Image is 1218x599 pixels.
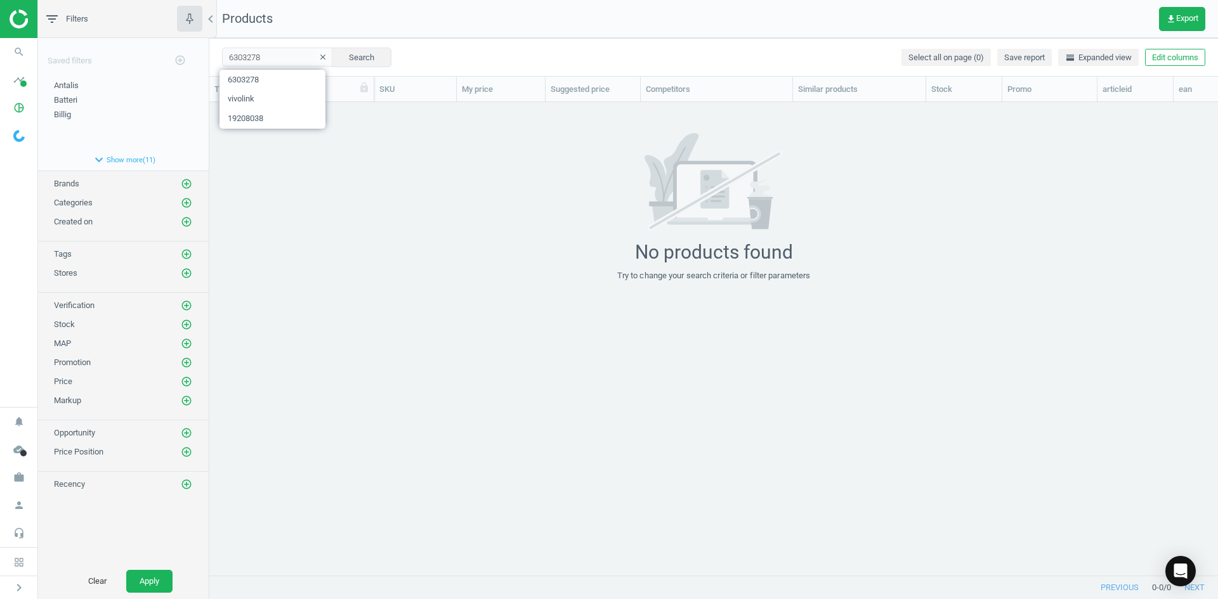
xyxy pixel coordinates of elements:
[11,580,27,595] i: chevron_right
[7,437,31,461] i: cloud_done
[181,338,192,349] i: add_circle_outline
[54,319,75,329] span: Stock
[54,338,71,348] span: MAP
[54,357,91,367] span: Promotion
[1171,576,1218,599] button: next
[798,84,920,95] div: Similar products
[180,375,193,388] button: add_circle_outline
[181,427,192,439] i: add_circle_outline
[54,179,79,188] span: Brands
[181,357,192,368] i: add_circle_outline
[1159,7,1205,31] button: get_appExport
[54,377,72,386] span: Price
[180,394,193,407] button: add_circle_outline
[222,11,273,26] span: Products
[181,216,192,228] i: add_circle_outline
[620,133,807,231] img: 7171a7ce662e02b596aeec34d53f281b.svg
[180,177,193,190] button: add_circle_outline
[181,248,192,260] i: add_circle_outline
[1058,49,1139,67] button: horizontal_splitExpanded view
[7,493,31,517] i: person
[1166,14,1198,24] span: Export
[203,11,218,27] i: chevron_left
[318,53,327,61] i: clear
[54,95,77,105] span: Batteri
[1065,52,1132,63] span: Expanded view
[38,149,209,171] button: expand_moreShow more(11)
[332,48,391,67] button: Search
[180,427,193,439] button: add_circle_outline
[617,270,811,281] div: Try to change your search criteria or filter parameters
[54,300,95,310] span: Verification
[209,102,1218,565] div: grid
[174,55,186,66] i: add_circle_outline
[931,84,997,95] div: Stock
[551,84,635,95] div: Suggested price
[54,81,79,90] span: Antalis
[7,68,31,92] i: timeline
[75,570,120,593] button: Clear
[219,109,325,129] span: 19208038
[379,84,451,95] div: SKU
[181,300,192,311] i: add_circle_outline
[54,110,71,119] span: Billig
[54,198,93,207] span: Categories
[7,409,31,434] i: notifications
[635,241,793,264] div: No products found
[7,465,31,489] i: work
[181,197,192,209] i: add_circle_outline
[181,319,192,330] i: add_circle_outline
[180,318,193,331] button: add_circle_outline
[1007,84,1092,95] div: Promo
[222,48,333,67] input: SKU/Title search
[38,38,209,74] div: Saved filters
[180,267,193,280] button: add_circle_outline
[181,446,192,458] i: add_circle_outline
[313,49,332,67] button: clear
[7,40,31,64] i: search
[54,268,77,278] span: Stores
[997,49,1052,67] button: Save report
[180,216,193,228] button: add_circle_outline
[54,479,85,489] span: Recency
[44,11,60,27] i: filter_list
[181,395,192,406] i: add_circle_outline
[180,446,193,458] button: add_circle_outline
[180,248,193,261] button: add_circle_outline
[180,478,193,491] button: add_circle_outline
[126,570,173,593] button: Apply
[908,52,984,63] span: Select all on page (0)
[1004,52,1045,63] span: Save report
[54,428,95,437] span: Opportunity
[1165,556,1196,586] div: Open Intercom Messenger
[180,196,193,209] button: add_circle_outline
[646,84,787,95] div: Competitors
[66,13,88,25] span: Filters
[7,521,31,545] i: headset_mic
[1166,14,1176,24] i: get_app
[54,249,72,259] span: Tags
[10,10,100,29] img: ajHJNr6hYgQAAAAASUVORK5CYII=
[1145,49,1205,67] button: Edit columns
[214,84,369,95] div: Title
[91,152,107,167] i: expand_more
[219,70,325,89] span: 6303278
[13,130,25,142] img: wGWNvw8QSZomAAAAABJRU5ErkJggg==
[1065,53,1075,63] i: horizontal_split
[54,217,93,226] span: Created on
[1163,582,1171,593] span: / 0
[7,96,31,120] i: pie_chart_outlined
[167,48,193,74] button: add_circle_outline
[181,376,192,387] i: add_circle_outline
[219,89,325,109] span: vivolink
[462,84,540,95] div: My price
[181,479,192,490] i: add_circle_outline
[1152,582,1163,593] span: 0 - 0
[54,447,103,456] span: Price Position
[54,396,81,405] span: Markup
[181,267,192,279] i: add_circle_outline
[1103,84,1168,95] div: articleid
[180,299,193,312] button: add_circle_outline
[3,579,35,596] button: chevron_right
[901,49,991,67] button: Select all on page (0)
